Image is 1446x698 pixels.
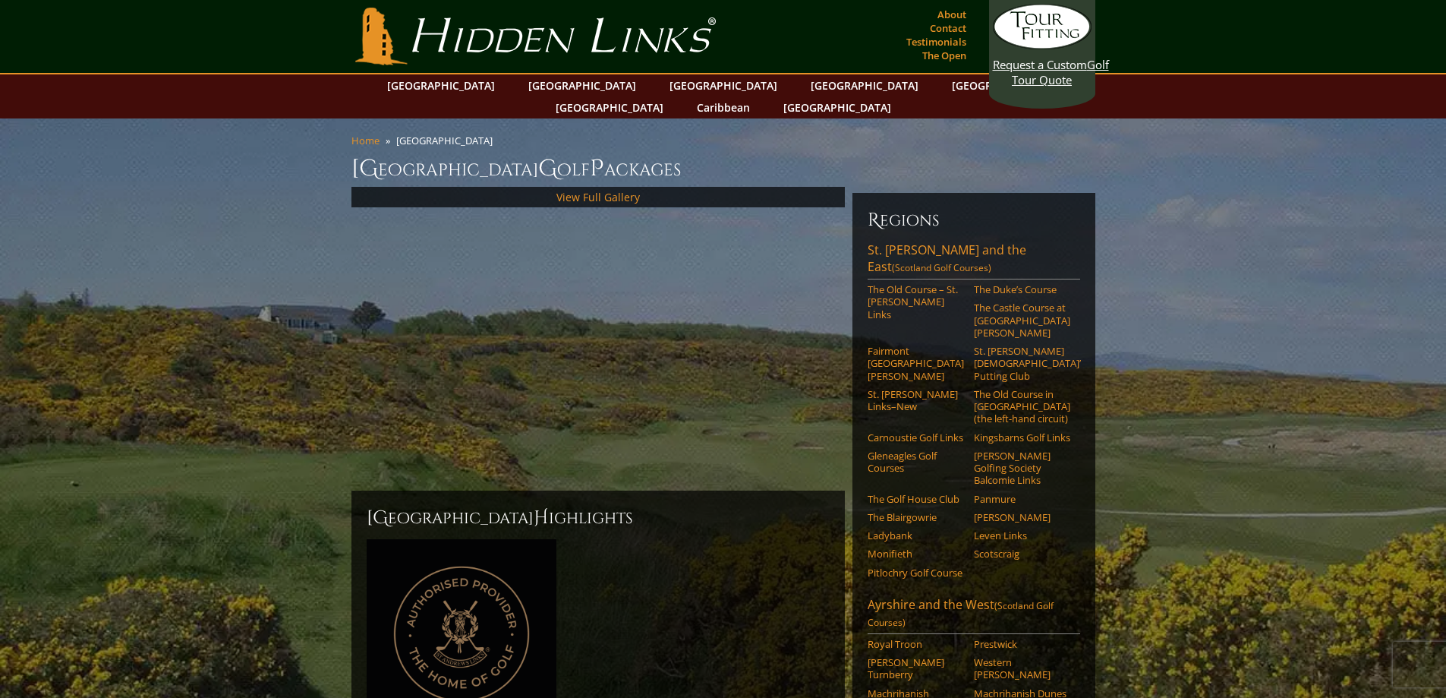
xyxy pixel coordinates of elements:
span: Request a Custom [993,57,1087,72]
a: Gleneagles Golf Courses [868,450,964,475]
a: Royal Troon [868,638,964,650]
a: Home [351,134,380,147]
a: Ladybank [868,529,964,542]
a: The Golf House Club [868,493,964,505]
a: Fairmont [GEOGRAPHIC_DATA][PERSON_NAME] [868,345,964,382]
a: View Full Gallery [556,190,640,204]
span: (Scotland Golf Courses) [892,261,991,274]
a: St. [PERSON_NAME] and the East(Scotland Golf Courses) [868,242,1080,280]
a: [GEOGRAPHIC_DATA] [803,74,926,96]
span: (Scotland Golf Courses) [868,599,1054,629]
a: St. [PERSON_NAME] Links–New [868,388,964,413]
a: The Old Course – St. [PERSON_NAME] Links [868,283,964,321]
span: H [534,506,549,530]
a: The Castle Course at [GEOGRAPHIC_DATA][PERSON_NAME] [974,302,1070,339]
a: [GEOGRAPHIC_DATA] [548,96,671,118]
li: [GEOGRAPHIC_DATA] [396,134,499,147]
a: The Open [918,45,970,66]
a: Prestwick [974,638,1070,650]
a: About [934,4,970,25]
span: G [538,153,557,184]
h2: [GEOGRAPHIC_DATA] ighlights [367,506,830,530]
a: Scotscraig [974,548,1070,560]
a: Contact [926,17,970,39]
a: Western [PERSON_NAME] [974,656,1070,681]
a: [PERSON_NAME] Golfing Society Balcomie Links [974,450,1070,487]
a: St. [PERSON_NAME] [DEMOGRAPHIC_DATA]’ Putting Club [974,345,1070,382]
a: [PERSON_NAME] Turnberry [868,656,964,681]
h1: [GEOGRAPHIC_DATA] olf ackages [351,153,1095,184]
span: P [590,153,604,184]
a: Leven Links [974,529,1070,542]
a: Caribbean [689,96,758,118]
a: [GEOGRAPHIC_DATA] [380,74,502,96]
a: Monifieth [868,548,964,560]
a: [GEOGRAPHIC_DATA] [944,74,1067,96]
a: [PERSON_NAME] [974,511,1070,523]
a: Kingsbarns Golf Links [974,431,1070,444]
a: Testimonials [903,31,970,52]
a: [GEOGRAPHIC_DATA] [521,74,644,96]
a: The Old Course in [GEOGRAPHIC_DATA] (the left-hand circuit) [974,388,1070,425]
a: Panmure [974,493,1070,505]
a: [GEOGRAPHIC_DATA] [662,74,785,96]
a: [GEOGRAPHIC_DATA] [776,96,899,118]
a: The Duke’s Course [974,283,1070,295]
a: Pitlochry Golf Course [868,567,964,579]
a: Ayrshire and the West(Scotland Golf Courses) [868,596,1080,634]
h6: Regions [868,208,1080,232]
a: Carnoustie Golf Links [868,431,964,444]
a: Request a CustomGolf Tour Quote [993,4,1092,87]
a: The Blairgowrie [868,511,964,523]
